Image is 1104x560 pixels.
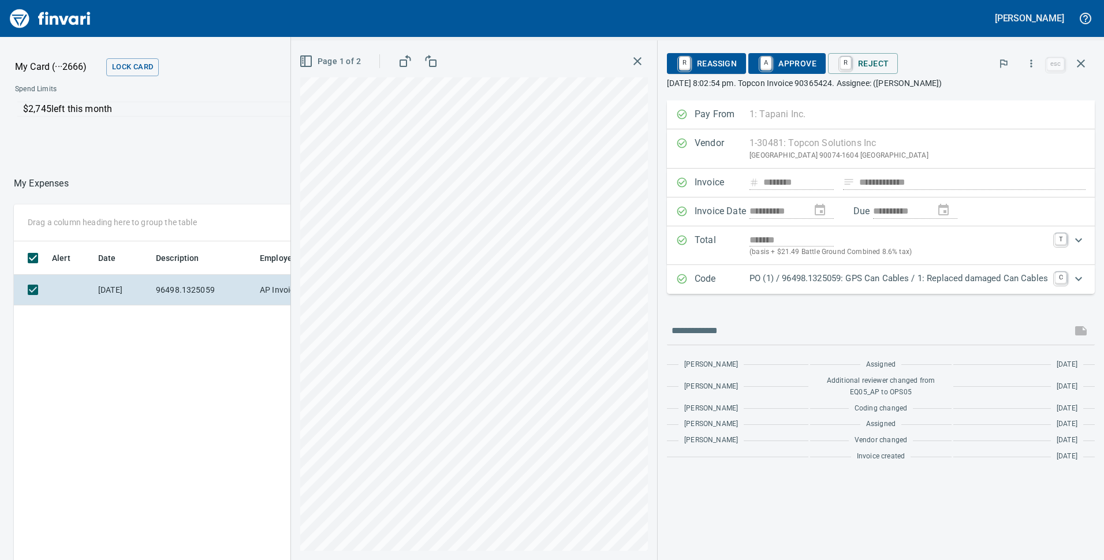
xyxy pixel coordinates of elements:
td: 96498.1325059 [151,275,255,305]
span: This records your message into the invoice and notifies anyone mentioned [1067,317,1095,345]
p: [DATE] 8:02:54 pm. Topcon Invoice 90365424. Assignee: ([PERSON_NAME]) [667,77,1095,89]
span: Reassign [676,54,737,73]
p: Total [695,233,749,258]
span: Coding changed [855,403,907,415]
button: RReject [828,53,898,74]
span: Alert [52,251,70,265]
span: Additional reviewer changed from EQ05_AP to OPS05 [816,375,946,398]
span: Approve [758,54,816,73]
span: [DATE] [1057,451,1077,462]
p: (basis + $21.49 Battle Ground Combined 8.6% tax) [749,247,1048,258]
td: AP Invoices [255,275,342,305]
a: R [679,57,690,69]
button: Page 1 of 2 [297,51,365,72]
p: My Expenses [14,177,69,191]
a: A [760,57,771,69]
span: Close invoice [1044,50,1095,77]
p: Code [695,272,749,287]
a: T [1055,233,1066,245]
span: [PERSON_NAME] [684,359,738,371]
h5: [PERSON_NAME] [995,12,1064,24]
button: RReassign [667,53,746,74]
p: $2,745 left this month [23,102,385,116]
span: [DATE] [1057,419,1077,430]
span: Page 1 of 2 [301,54,361,69]
span: Lock Card [112,61,153,74]
span: Date [98,251,116,265]
span: [PERSON_NAME] [684,381,738,393]
span: Assigned [866,359,896,371]
span: [PERSON_NAME] [684,435,738,446]
span: [DATE] [1057,435,1077,446]
a: C [1055,272,1066,283]
nav: breadcrumb [14,177,69,191]
button: [PERSON_NAME] [992,9,1067,27]
p: Drag a column heading here to group the table [28,216,197,228]
a: R [840,57,851,69]
button: Flag [991,51,1016,76]
span: [PERSON_NAME] [684,419,738,430]
span: Assigned [866,419,896,430]
div: Expand [667,265,1095,294]
span: [DATE] [1057,403,1077,415]
span: Employee [260,251,297,265]
span: Description [156,251,199,265]
span: Employee [260,251,312,265]
span: Spend Limits [15,84,223,95]
p: My Card (···2666) [15,60,102,74]
span: Vendor changed [855,435,907,446]
img: Finvari [7,5,94,32]
span: Description [156,251,214,265]
span: Invoice created [857,451,905,462]
td: [DATE] [94,275,151,305]
span: [DATE] [1057,359,1077,371]
span: [DATE] [1057,381,1077,393]
p: PO (1) / 96498.1325059: GPS Can Cables / 1: Replaced damaged Can Cables [749,272,1048,285]
a: esc [1047,58,1064,70]
p: Online and foreign allowed [6,117,393,128]
div: Expand [667,226,1095,265]
span: Reject [837,54,889,73]
button: AApprove [748,53,826,74]
span: Date [98,251,131,265]
span: Alert [52,251,85,265]
button: More [1019,51,1044,76]
button: Lock Card [106,58,159,76]
span: [PERSON_NAME] [684,403,738,415]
